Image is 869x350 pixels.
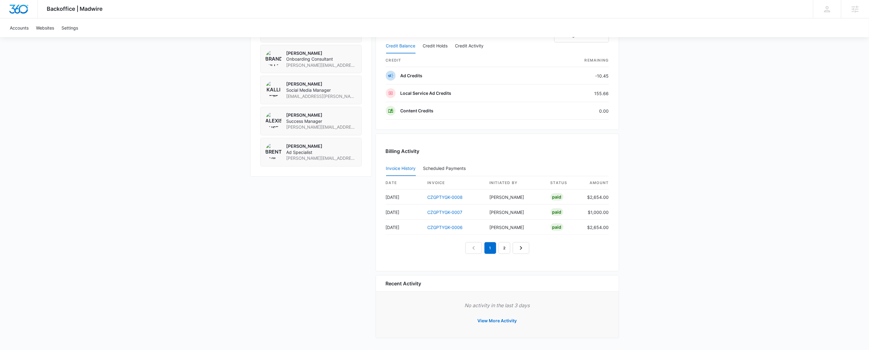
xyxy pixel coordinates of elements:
[286,124,357,130] span: [PERSON_NAME][EMAIL_ADDRESS][DOMAIN_NAME]
[513,242,529,254] a: Next Page
[484,205,546,220] td: [PERSON_NAME]
[423,166,468,171] div: Scheduled Payments
[401,90,452,96] p: Local Service Ad Credits
[386,161,416,176] button: Invoice History
[58,18,82,37] a: Settings
[551,193,563,201] div: Paid
[286,149,357,155] span: Ad Specialist
[583,190,609,205] td: $2,654.00
[386,190,423,205] td: [DATE]
[266,50,282,66] img: Brandon Miller
[583,205,609,220] td: $1,000.00
[286,155,357,161] span: [PERSON_NAME][EMAIL_ADDRESS][PERSON_NAME][DOMAIN_NAME]
[423,176,484,190] th: invoice
[484,242,496,254] em: 1
[428,210,463,215] a: CZGPTYGK-0007
[465,242,529,254] nav: Pagination
[286,62,357,68] span: [PERSON_NAME][EMAIL_ADDRESS][PERSON_NAME][DOMAIN_NAME]
[286,50,357,56] p: [PERSON_NAME]
[386,54,544,67] th: credit
[386,302,609,309] p: No activity in the last 3 days
[386,205,423,220] td: [DATE]
[428,195,463,200] a: CZGPTYGK-0008
[428,225,463,230] a: CZGPTYGK-0006
[423,39,448,54] button: Credit Holds
[484,220,546,235] td: [PERSON_NAME]
[455,39,484,54] button: Credit Activity
[544,54,609,67] th: Remaining
[546,176,583,190] th: status
[583,176,609,190] th: amount
[551,208,563,216] div: Paid
[551,223,563,231] div: Paid
[286,93,357,99] span: [EMAIL_ADDRESS][PERSON_NAME][DOMAIN_NAME]
[286,112,357,118] p: [PERSON_NAME]
[544,102,609,120] td: 0.00
[266,143,282,159] img: Brent Avila
[484,176,546,190] th: Initiated By
[386,176,423,190] th: date
[472,313,523,328] button: View More Activity
[401,73,423,79] p: Ad Credits
[266,112,282,128] img: Alexis Austere
[286,81,357,87] p: [PERSON_NAME]
[386,220,423,235] td: [DATE]
[386,39,416,54] button: Credit Balance
[386,280,421,287] h6: Recent Activity
[286,56,357,62] span: Onboarding Consultant
[266,81,282,97] img: Kalli Pezel
[6,18,32,37] a: Accounts
[583,220,609,235] td: $2,654.00
[544,85,609,102] td: 155.66
[401,108,434,114] p: Content Credits
[544,67,609,85] td: -10.45
[286,87,357,93] span: Social Media Manager
[386,147,609,155] h3: Billing Activity
[484,190,546,205] td: [PERSON_NAME]
[499,242,510,254] a: Page 2
[32,18,58,37] a: Websites
[286,118,357,124] span: Success Manager
[47,6,103,12] span: Backoffice | Madwire
[286,143,357,149] p: [PERSON_NAME]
